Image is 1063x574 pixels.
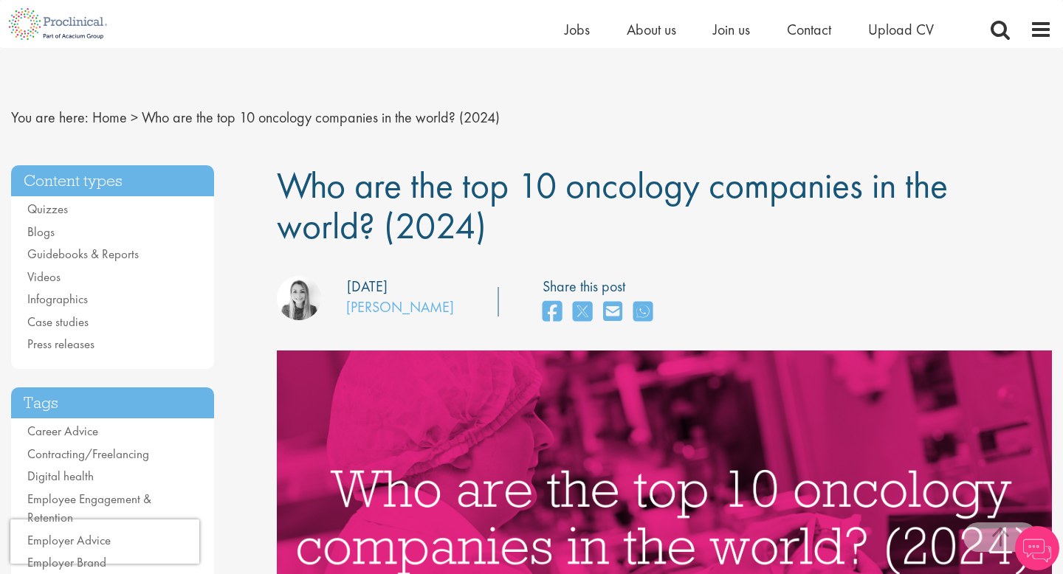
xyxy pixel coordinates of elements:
label: Share this post [543,276,660,297]
a: Digital health [27,468,94,484]
a: Blogs [27,224,55,240]
img: Chatbot [1015,526,1059,570]
iframe: reCAPTCHA [10,519,199,564]
a: Press releases [27,336,94,352]
a: Infographics [27,291,88,307]
a: Quizzes [27,201,68,217]
div: [DATE] [347,276,388,297]
a: Videos [27,269,61,285]
a: share on facebook [543,297,562,328]
a: Join us [713,20,750,39]
a: Employee Engagement & Retention [27,491,151,526]
a: Contact [787,20,831,39]
a: Jobs [565,20,590,39]
a: share on whats app [633,297,653,328]
a: Guidebooks & Reports [27,246,139,262]
a: Case studies [27,314,89,330]
a: breadcrumb link [92,108,127,127]
a: Contracting/Freelancing [27,446,149,462]
h3: Content types [11,165,214,197]
img: Hannah Burke [277,276,321,320]
a: Upload CV [868,20,934,39]
a: share on twitter [573,297,592,328]
span: > [131,108,138,127]
a: About us [627,20,676,39]
span: Who are the top 10 oncology companies in the world? (2024) [142,108,500,127]
a: share on email [603,297,622,328]
a: Career Advice [27,423,98,439]
h3: Tags [11,387,214,419]
a: [PERSON_NAME] [346,297,454,317]
span: You are here: [11,108,89,127]
span: Who are the top 10 oncology companies in the world? (2024) [277,162,948,249]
